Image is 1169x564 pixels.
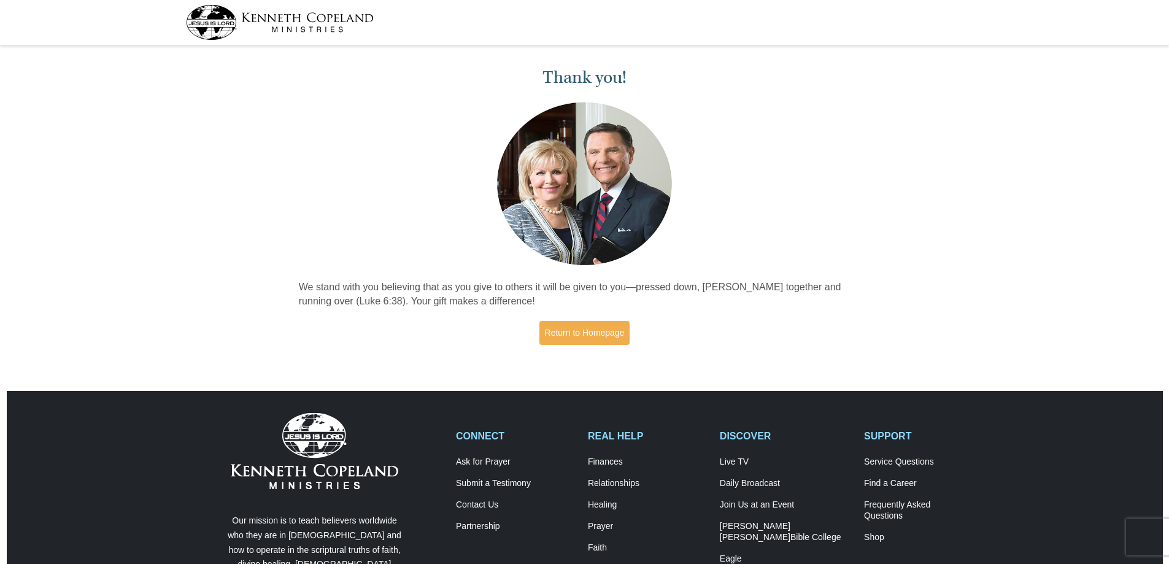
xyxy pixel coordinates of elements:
[588,457,707,468] a: Finances
[456,521,575,532] a: Partnership
[864,478,983,489] a: Find a Career
[539,321,630,345] a: Return to Homepage
[720,521,851,543] a: [PERSON_NAME] [PERSON_NAME]Bible College
[720,500,851,511] a: Join Us at an Event
[186,5,374,40] img: kcm-header-logo.svg
[299,68,871,88] h1: Thank you!
[588,521,707,532] a: Prayer
[720,457,851,468] a: Live TV
[588,478,707,489] a: Relationships
[456,500,575,511] a: Contact Us
[790,532,841,542] span: Bible College
[720,430,851,442] h2: DISCOVER
[231,413,398,489] img: Kenneth Copeland Ministries
[588,500,707,511] a: Healing
[720,478,851,489] a: Daily Broadcast
[588,543,707,554] a: Faith
[864,430,983,442] h2: SUPPORT
[456,430,575,442] h2: CONNECT
[456,478,575,489] a: Submit a Testimony
[588,430,707,442] h2: REAL HELP
[864,457,983,468] a: Service Questions
[864,532,983,543] a: Shop
[299,280,871,309] p: We stand with you believing that as you give to others it will be given to you—pressed down, [PER...
[456,457,575,468] a: Ask for Prayer
[864,500,983,522] a: Frequently AskedQuestions
[494,99,675,268] img: Kenneth and Gloria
